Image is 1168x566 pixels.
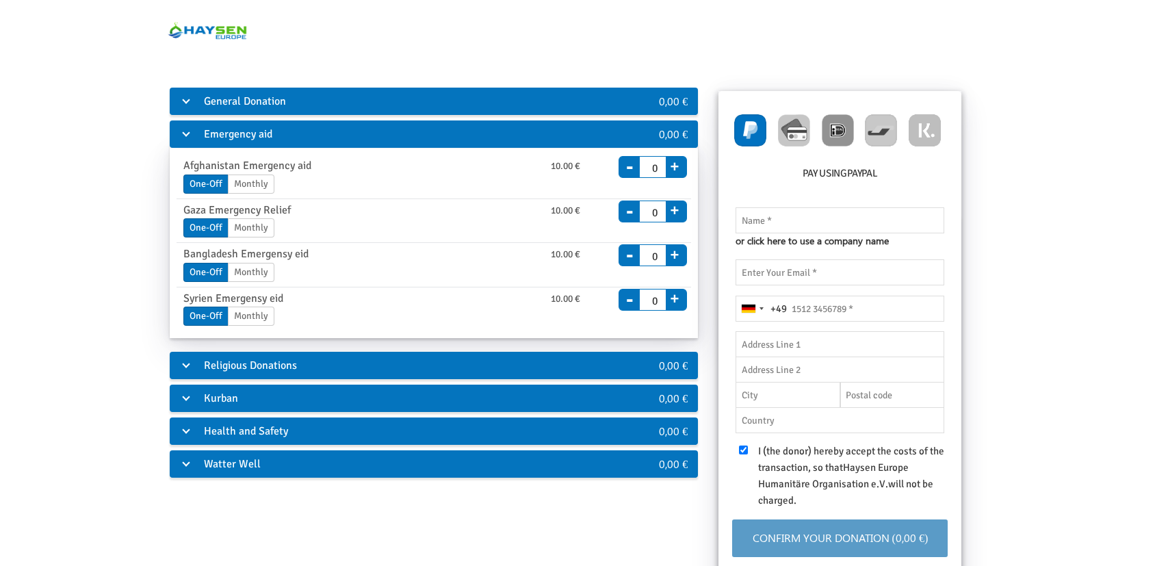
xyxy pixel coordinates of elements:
[770,301,787,317] div: +49
[736,296,787,321] button: Selected country
[666,287,683,306] button: +
[183,307,229,326] label: One-Off
[170,120,610,148] div: Emergency aid
[736,407,944,433] input: Country
[659,424,688,438] span: 0,00 €
[732,519,948,557] button: Confirm your donation (0,00 €)
[659,94,688,108] span: 0,00 €
[551,292,580,307] span: 10.00 €
[170,450,610,478] div: Watter Well
[847,166,878,181] label: PayPal
[619,281,640,300] button: -
[666,243,683,262] button: +
[736,259,944,285] input: Enter Your Email *
[228,175,274,194] label: Monthly
[659,391,688,405] span: 0,00 €
[736,357,944,383] input: Address Line 2
[865,114,897,146] img: Bancontact
[173,246,454,263] div: Bangladesh Emergensy eid
[909,114,941,146] img: S_PT_klarna
[659,456,688,471] span: 0,00 €
[170,88,610,115] div: General Donation
[173,290,454,307] div: Syrien Emergensy eid
[736,331,944,357] input: Address Line 1
[228,218,274,237] label: Monthly
[619,236,640,255] button: -
[173,157,454,175] div: Afghanistan Emergency aid
[666,198,683,218] button: +
[736,207,944,233] input: Name *
[736,233,889,248] span: or click here to use a company name
[228,263,274,282] label: Monthly
[778,114,810,146] img: CardCollection
[758,445,944,506] span: I (the donor) hereby accept the costs of the transaction, so that will not be charged.
[170,417,610,445] div: Health and Safety
[183,218,229,237] label: One-Off
[736,382,840,408] input: City
[183,263,229,282] label: One-Off
[840,382,945,408] input: Postal code
[228,307,274,326] label: Monthly
[170,352,610,379] div: Religious Donations
[734,114,766,146] img: PayPal
[736,296,944,322] input: 1512 3456789 *
[666,155,683,174] button: +
[551,203,580,218] span: 10.00 €
[183,175,229,194] label: One-Off
[170,385,610,412] div: Kurban
[551,247,580,262] span: 10.00 €
[551,159,580,174] span: 10.00 €
[659,358,688,372] span: 0,00 €
[659,127,688,141] span: 0,00 €
[732,166,948,187] h6: Pay using
[173,202,454,219] div: Gaza Emergency Relief
[822,114,854,146] img: Ideal
[619,148,640,167] button: -
[619,192,640,211] button: -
